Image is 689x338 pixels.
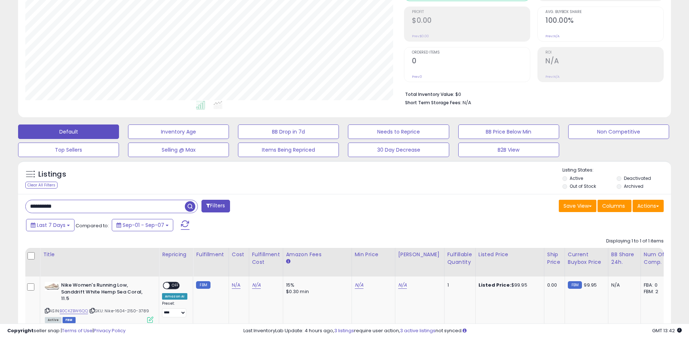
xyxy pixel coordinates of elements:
[545,34,560,38] small: Prev: N/A
[479,251,541,258] div: Listed Price
[60,308,88,314] a: B0CKZBW6QQ
[405,89,658,98] li: $0
[624,183,643,189] label: Archived
[348,124,449,139] button: Needs to Reprice
[570,183,596,189] label: Out of Stock
[412,10,530,14] span: Profit
[43,251,156,258] div: Title
[7,327,34,334] strong: Copyright
[45,317,61,323] span: All listings currently available for purchase on Amazon
[412,51,530,55] span: Ordered Items
[606,238,664,245] div: Displaying 1 to 1 of 1 items
[545,75,560,79] small: Prev: N/A
[633,200,664,212] button: Actions
[545,10,663,14] span: Avg. Buybox Share
[45,282,153,322] div: ASIN:
[547,251,562,266] div: Ship Price
[463,99,471,106] span: N/A
[286,282,346,288] div: 15%
[644,251,670,266] div: Num of Comp.
[545,51,663,55] span: ROI
[38,169,66,179] h5: Listings
[447,282,470,288] div: 1
[63,317,76,323] span: FBM
[355,251,392,258] div: Min Price
[584,282,597,288] span: 99.95
[286,288,346,295] div: $0.30 min
[412,75,422,79] small: Prev: 0
[45,282,59,291] img: 31YstSFjnAL._SL40_.jpg
[18,143,119,157] button: Top Sellers
[458,143,559,157] button: B2B View
[602,202,625,210] span: Columns
[37,221,65,229] span: Last 7 Days
[355,282,363,289] a: N/A
[412,34,429,38] small: Prev: $0.00
[7,328,126,334] div: seller snap | |
[545,57,663,67] h2: N/A
[570,175,583,181] label: Active
[26,219,75,231] button: Last 7 Days
[547,282,559,288] div: 0.00
[405,100,462,106] b: Short Term Storage Fees:
[458,124,559,139] button: BB Price Below Min
[568,124,669,139] button: Non Competitive
[61,282,149,304] b: Nike Women's Running Low, Sanddrift White Hemp Sea Coral, 11.5
[405,91,454,97] b: Total Inventory Value:
[162,301,187,317] div: Preset:
[652,327,682,334] span: 2025-09-16 13:42 GMT
[112,219,173,231] button: Sep-01 - Sep-07
[334,327,354,334] a: 3 listings
[94,327,126,334] a: Privacy Policy
[286,258,290,265] small: Amazon Fees.
[611,251,638,266] div: BB Share 24h.
[644,288,668,295] div: FBM: 2
[412,57,530,67] h2: 0
[562,167,671,174] p: Listing States:
[162,293,187,300] div: Amazon AI
[25,182,58,189] div: Clear All Filters
[624,175,651,181] label: Deactivated
[201,200,230,212] button: Filters
[252,282,261,289] a: N/A
[252,251,280,266] div: Fulfillment Cost
[162,251,190,258] div: Repricing
[286,251,349,258] div: Amazon Fees
[611,282,635,288] div: N/A
[412,16,530,26] h2: $0.00
[238,143,339,157] button: Items Being Repriced
[398,282,407,289] a: N/A
[479,282,539,288] div: $99.95
[545,16,663,26] h2: 100.00%
[568,281,582,289] small: FBM
[348,143,449,157] button: 30 Day Decrease
[243,328,682,334] div: Last InventoryLab Update: 4 hours ago, require user action, not synced.
[447,251,472,266] div: Fulfillable Quantity
[196,281,210,289] small: FBM
[568,251,605,266] div: Current Buybox Price
[128,143,229,157] button: Selling @ Max
[62,327,93,334] a: Terms of Use
[76,222,109,229] span: Compared to:
[400,327,435,334] a: 3 active listings
[123,221,164,229] span: Sep-01 - Sep-07
[18,124,119,139] button: Default
[398,251,441,258] div: [PERSON_NAME]
[128,124,229,139] button: Inventory Age
[644,282,668,288] div: FBA: 0
[170,283,181,289] span: OFF
[597,200,631,212] button: Columns
[89,308,149,314] span: | SKU: Nike-1604-2150-3789
[232,282,241,289] a: N/A
[479,282,511,288] b: Listed Price:
[196,251,225,258] div: Fulfillment
[559,200,596,212] button: Save View
[232,251,246,258] div: Cost
[238,124,339,139] button: BB Drop in 7d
